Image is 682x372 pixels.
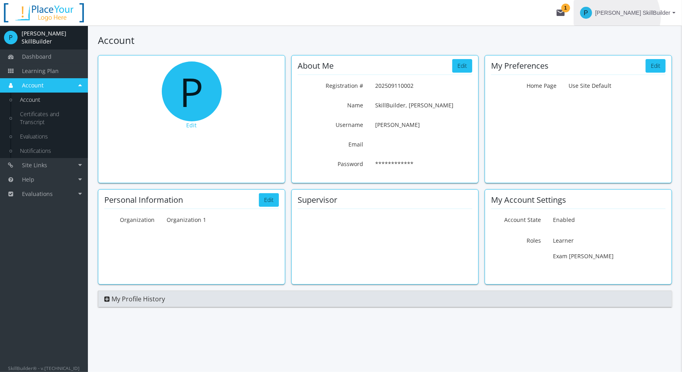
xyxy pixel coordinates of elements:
span: Site Links [22,161,47,169]
span: Exam [PERSON_NAME] [553,252,614,260]
a: Notifications [12,144,88,158]
p: [PERSON_NAME] [376,118,472,132]
span: Dashboard [22,53,52,60]
small: SkillBuilder® - v.[TECHNICAL_ID] [8,365,80,371]
label: Home Page [485,79,563,90]
span: Evaluations [22,190,53,198]
h2: My Account Settings [491,196,566,204]
span: P [4,31,18,44]
button: Edit [646,59,666,73]
label: Username [292,118,370,129]
h2: Personal Information [104,196,183,204]
button: Edit [259,193,279,207]
p: Enabled [553,213,666,227]
label: Registration # [292,79,370,90]
a: My Profile History [104,295,666,303]
section: My Preferences [491,61,666,93]
h2: About Me [298,61,334,70]
span: [PERSON_NAME] SkillBuilder [595,6,670,20]
h1: Account [98,34,672,47]
section: Supervisor [298,196,472,221]
p: 202509110002 [376,79,472,93]
span: Learning Plan [22,67,59,75]
a: Evaluations [12,129,88,144]
label: Name [292,99,370,109]
span: Help [22,176,34,183]
p: SkillBuilder, [PERSON_NAME] [376,99,472,112]
span: My Profile History [111,295,165,303]
h2: My Preferences [491,61,549,70]
p: Use Site Default [569,79,666,93]
span: Account [22,81,44,89]
a: Certificates and Transcript [12,107,88,129]
section: My Account Settings [491,196,666,272]
a: Account [12,93,88,107]
p: Organization 1 [167,213,279,227]
mat-icon: mail [556,8,566,18]
span: Learner [553,237,574,244]
span: P [580,7,592,19]
label: Organization [98,213,161,224]
section: About Me [298,61,472,171]
button: Edit [104,119,279,132]
label: Email [292,138,370,148]
section: Personal Information [104,196,279,227]
h2: Supervisor [298,196,337,204]
button: Edit [452,59,472,73]
div: [PERSON_NAME] SkillBuilder [22,30,84,46]
label: Account State [485,213,547,224]
label: Password [292,157,370,168]
span: P [162,61,222,121]
label: Roles [485,233,547,245]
